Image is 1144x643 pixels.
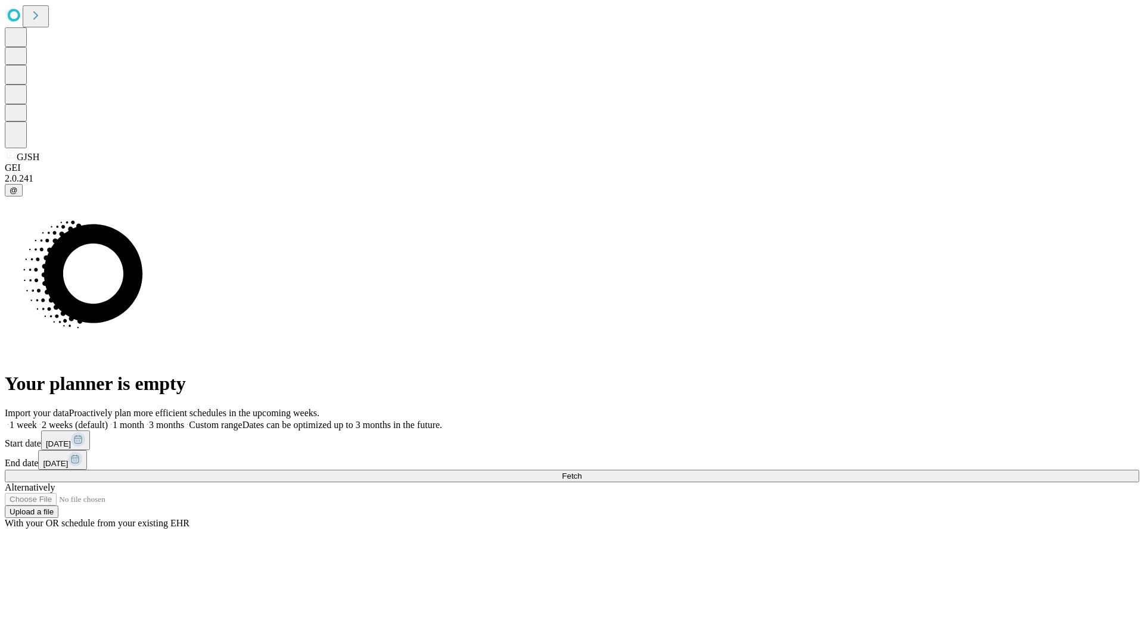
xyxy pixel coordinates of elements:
span: Alternatively [5,482,55,492]
span: 1 month [113,420,144,430]
button: Upload a file [5,505,58,518]
span: [DATE] [46,439,71,448]
span: 1 week [10,420,37,430]
span: Fetch [562,472,582,480]
span: [DATE] [43,459,68,468]
h1: Your planner is empty [5,373,1139,395]
span: Dates can be optimized up to 3 months in the future. [243,420,442,430]
span: 2 weeks (default) [42,420,108,430]
span: GJSH [17,152,39,162]
span: @ [10,186,18,195]
div: 2.0.241 [5,173,1139,184]
span: Custom range [189,420,242,430]
span: 3 months [149,420,184,430]
span: Proactively plan more efficient schedules in the upcoming weeks. [69,408,319,418]
button: Fetch [5,470,1139,482]
div: Start date [5,430,1139,450]
span: Import your data [5,408,69,418]
span: With your OR schedule from your existing EHR [5,518,189,528]
button: [DATE] [41,430,90,450]
button: @ [5,184,23,196]
div: GEI [5,163,1139,173]
div: End date [5,450,1139,470]
button: [DATE] [38,450,87,470]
